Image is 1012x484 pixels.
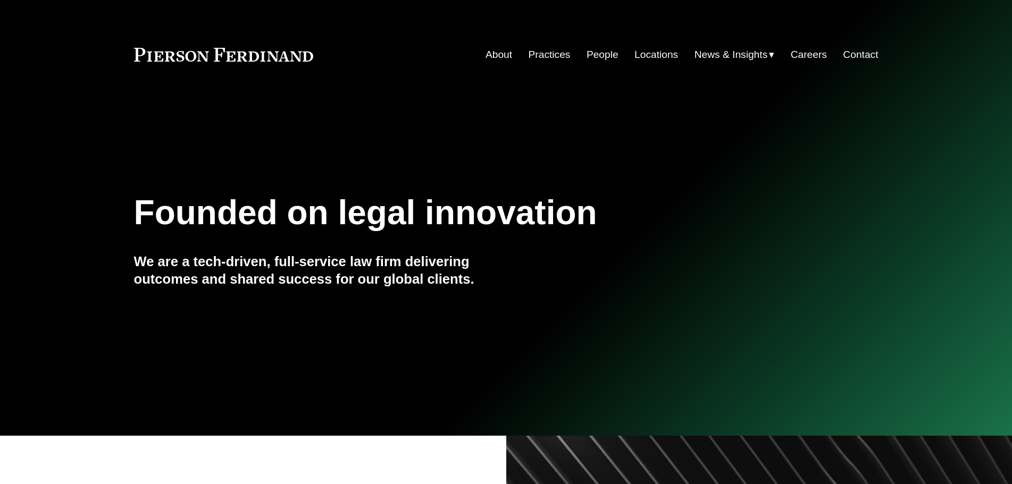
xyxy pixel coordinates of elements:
span: News & Insights [695,46,768,64]
a: About [486,45,512,65]
h1: Founded on legal innovation [134,193,755,232]
h4: We are a tech-driven, full-service law firm delivering outcomes and shared success for our global... [134,253,506,287]
a: Locations [634,45,678,65]
a: Careers [791,45,827,65]
a: Contact [843,45,878,65]
a: Practices [529,45,571,65]
a: folder dropdown [695,45,775,65]
a: People [587,45,618,65]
